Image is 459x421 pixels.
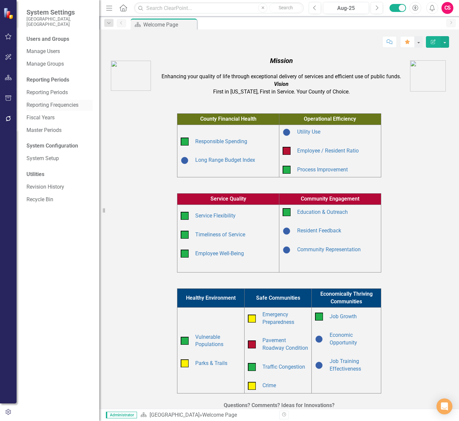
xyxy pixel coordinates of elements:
a: Pavement Roadway Condition [262,337,308,351]
img: AA%20logo.png [410,60,446,91]
span: County Financial Health [200,116,256,122]
span: Economically Thriving Communities [320,291,373,305]
img: Caution [181,359,189,367]
img: On Target [283,166,291,174]
div: Aug-25 [325,4,367,12]
a: Economic Opportunity [330,332,357,346]
div: » [140,411,274,419]
a: Process Improvement [297,166,348,173]
div: Open Intercom Messenger [436,398,452,414]
button: Aug-25 [323,2,369,14]
a: Job Growth [330,313,357,320]
a: Long Range Budget Index [195,157,255,163]
a: Manage Users [26,48,93,55]
a: Traffic Congestion [262,364,305,370]
em: Vision [274,81,289,87]
a: Revision History [26,183,93,191]
a: Parks & Trails [195,360,227,366]
a: System Setup [26,155,93,162]
img: AC_Logo.png [111,61,151,91]
a: Job Training Effectiveness [330,358,361,372]
img: On Target [181,212,189,220]
img: Caution [248,315,256,323]
a: Fiscal Years [26,114,93,122]
small: [GEOGRAPHIC_DATA], [GEOGRAPHIC_DATA] [26,16,93,27]
a: Reporting Periods [26,89,93,96]
a: Responsible Spending [195,138,247,145]
span: System Settings [26,8,93,16]
span: Community Engagement [301,196,359,202]
span: Operational Efficiency [304,116,356,122]
a: Vulnerable Populations [195,334,223,348]
img: Baselining [315,361,323,369]
img: On Target [181,138,189,146]
img: Below Plan [283,147,291,155]
img: On Target [181,250,189,258]
img: On Target [181,231,189,239]
img: Baselining [283,128,291,136]
div: Welcome Page [143,21,195,29]
a: Emergency Preparedness [262,311,294,325]
span: Administrator [106,412,137,418]
td: Enhancing your quality of life through exceptional delivery of services and efficient use of publ... [155,54,408,97]
span: Healthy Environment [186,295,236,301]
a: [GEOGRAPHIC_DATA] [150,412,200,418]
a: Employee Well-Being [195,250,244,257]
a: Reporting Frequencies [26,101,93,109]
span: Search [279,5,293,10]
img: On Target [315,313,323,321]
span: Safe Communities [256,295,300,301]
a: Manage Groups [26,60,93,68]
a: Resident Feedback [297,227,341,234]
a: Service Flexibility [195,212,236,219]
img: Baselining [283,246,291,254]
img: On Target [283,208,291,216]
img: On Target [181,337,189,345]
img: Below Plan [248,340,256,348]
a: Crime [262,382,276,389]
a: Community Representation [297,246,361,253]
a: Master Periods [26,127,93,134]
button: Search [269,3,302,13]
input: Search ClearPoint... [134,2,304,14]
div: Welcome Page [202,412,237,418]
div: System Configuration [26,142,93,150]
a: Education & Outreach [297,209,348,215]
img: On Target [248,363,256,371]
div: Users and Groups [26,35,93,43]
img: Caution [248,382,256,390]
a: Recycle Bin [26,196,93,204]
strong: Questions? Comments? Ideas for Innovations? [224,402,335,408]
img: ClearPoint Strategy [3,7,15,19]
a: Timeliness of Service [195,231,245,238]
button: CS [441,2,453,14]
div: Utilities [26,171,93,178]
div: Reporting Periods [26,76,93,84]
a: Utility Use [297,129,320,135]
em: Mission [270,57,293,65]
img: Baselining [181,156,189,164]
img: Baselining [283,227,291,235]
span: Service Quality [210,196,246,202]
img: Baselining [315,335,323,343]
a: Employee / Resident Ratio [297,148,359,154]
